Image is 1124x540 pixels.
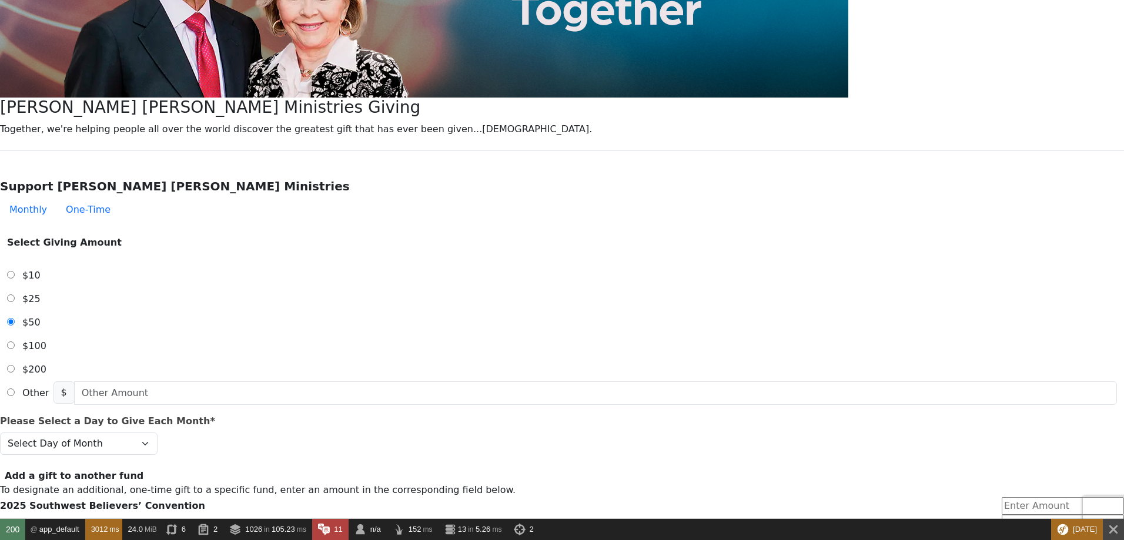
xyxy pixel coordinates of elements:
a: 152 ms [387,519,439,540]
a: 2 [192,519,223,540]
span: ms [423,525,433,534]
span: 6 [182,525,186,534]
span: $50 [22,317,41,328]
span: @ [30,525,37,534]
span: MiB [145,525,157,534]
input: Enter Amount [1002,515,1124,532]
a: 2 [508,519,540,540]
input: Other Amount [74,381,1117,405]
span: in [468,525,473,534]
span: 2 [213,525,218,534]
span: ms [297,525,306,534]
span: ms [493,525,502,534]
span: in [264,525,269,534]
a: n/a [349,519,387,540]
a: 1026 in 105.23 ms [223,519,312,540]
a: [DATE] [1051,519,1103,540]
span: 1026 [245,525,262,534]
a: 24.0 MiB [122,519,160,540]
span: app_default [39,525,79,534]
span: 24.0 [128,525,143,534]
a: 11 [312,519,349,540]
a: 3012 ms [85,519,122,540]
span: 13 [458,525,466,534]
strong: Select Giving Amount [7,237,122,248]
div: This Symfony version will only receive security fixes. [1051,519,1103,540]
span: $ [53,381,75,404]
span: 152 [409,525,421,534]
span: $100 [22,340,46,351]
span: 5.26 [476,525,490,534]
span: 105.23 [272,525,295,534]
span: ms [110,525,119,534]
span: [DATE] [1073,525,1097,534]
input: Enter Amount [1002,497,1124,515]
a: 13 in 5.26 ms [439,519,508,540]
button: One-Time [56,198,120,222]
label: Other [18,381,53,405]
span: $10 [22,270,41,281]
span: $200 [22,364,46,375]
span: 11 [334,525,342,534]
span: n/a [370,525,381,534]
span: 2 [530,525,534,534]
span: $25 [22,293,41,304]
span: 3012 [91,525,108,534]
